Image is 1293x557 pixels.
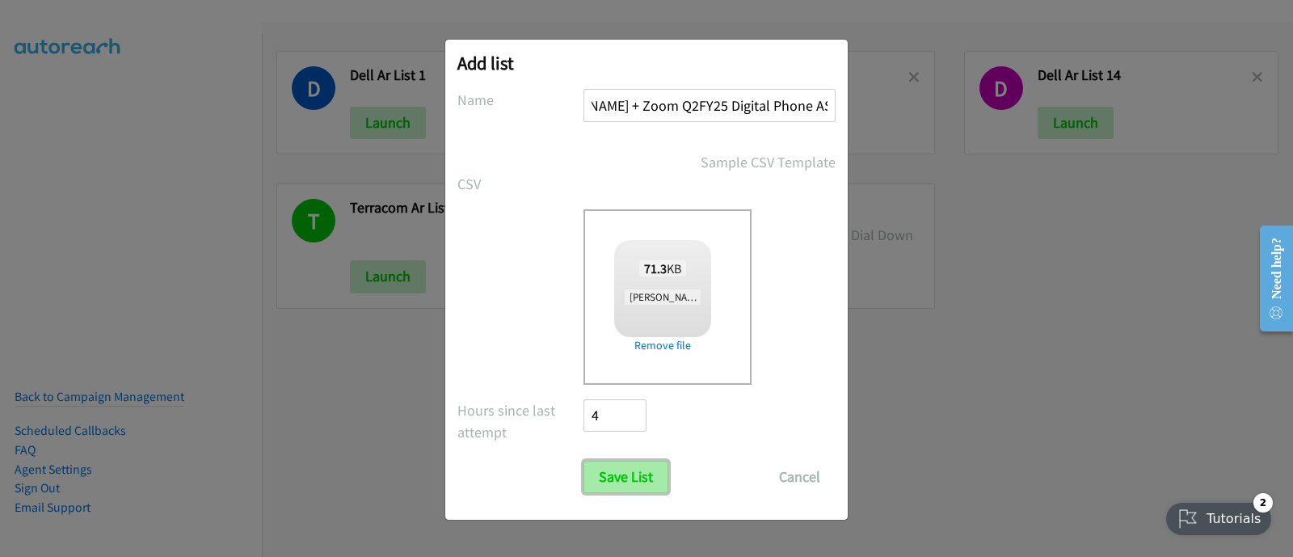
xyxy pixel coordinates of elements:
[1246,214,1293,343] iframe: Resource Center
[457,89,583,111] label: Name
[457,399,583,443] label: Hours since last attempt
[1156,487,1281,545] iframe: Checklist
[457,52,836,74] h2: Add list
[764,461,836,493] button: Cancel
[625,289,886,305] span: [PERSON_NAME] + Zoom Q2FY25 Digital Phone ASEAN.csv
[644,260,667,276] strong: 71.3
[639,260,687,276] span: KB
[583,461,668,493] input: Save List
[614,337,711,354] a: Remove file
[701,151,836,173] a: Sample CSV Template
[457,173,583,195] label: CSV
